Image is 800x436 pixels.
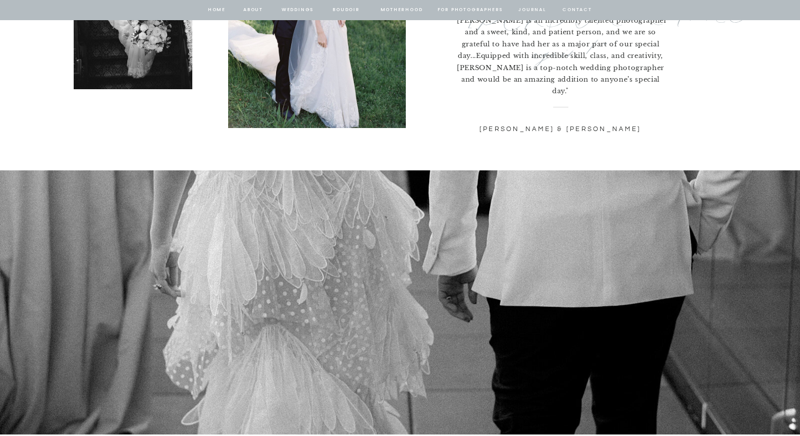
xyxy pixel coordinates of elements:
a: contact [561,6,594,15]
a: journal [517,6,548,15]
a: home [207,6,227,15]
p: "[PERSON_NAME] is an incredibly talented photographer and a sweet, kind, and patient person, and ... [453,15,668,86]
a: Weddings [281,6,315,15]
p: [PERSON_NAME] & [PERSON_NAME] [471,123,650,137]
a: for photographers [438,6,503,15]
a: about [243,6,264,15]
a: BOUDOIR [332,6,361,15]
a: Motherhood [381,6,422,15]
